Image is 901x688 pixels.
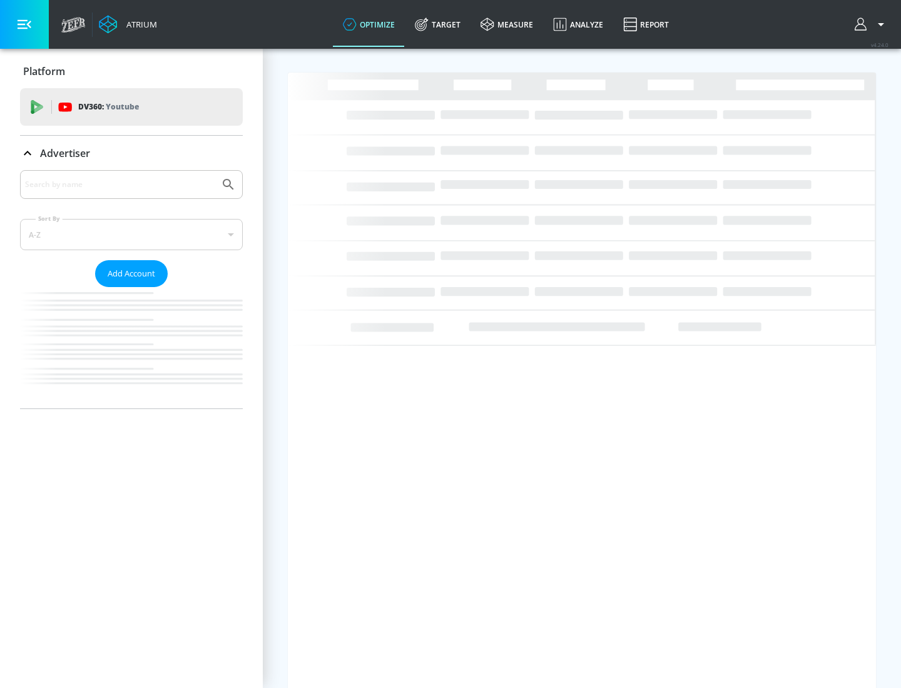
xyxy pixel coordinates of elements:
nav: list of Advertiser [20,287,243,408]
label: Sort By [36,215,63,223]
a: Analyze [543,2,613,47]
p: Youtube [106,100,139,113]
div: DV360: Youtube [20,88,243,126]
a: Report [613,2,679,47]
a: Atrium [99,15,157,34]
p: Advertiser [40,146,90,160]
span: Add Account [108,266,155,281]
a: optimize [333,2,405,47]
a: Target [405,2,471,47]
p: Platform [23,64,65,78]
div: Platform [20,54,243,89]
div: Advertiser [20,136,243,171]
p: DV360: [78,100,139,114]
div: Advertiser [20,170,243,408]
div: A-Z [20,219,243,250]
button: Add Account [95,260,168,287]
a: measure [471,2,543,47]
div: Atrium [121,19,157,30]
input: Search by name [25,176,215,193]
span: v 4.24.0 [871,41,888,48]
